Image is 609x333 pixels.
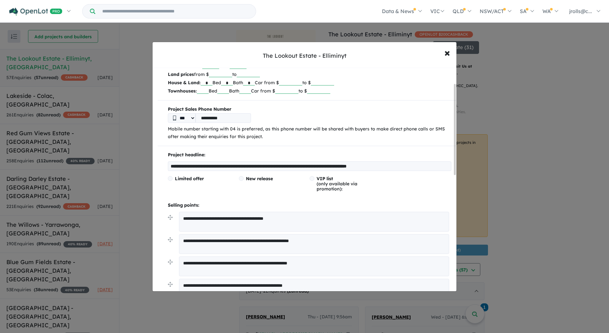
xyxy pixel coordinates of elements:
[168,87,451,95] p: Bed Bath Car from $ to $
[263,52,347,60] div: The Lookout Estate - Elliminyt
[569,8,592,14] span: jrolls@c...
[168,88,197,94] b: Townhouses:
[168,71,194,77] b: Land prices
[168,260,173,264] img: drag.svg
[168,106,451,113] b: Project Sales Phone Number
[9,8,62,16] img: Openlot PRO Logo White
[168,151,451,159] p: Project headline:
[317,176,333,181] span: VIP list
[173,115,176,121] img: Phone icon
[175,176,204,181] span: Limited offer
[246,176,273,181] span: New release
[168,282,173,287] img: drag.svg
[168,202,451,209] p: Selling points:
[168,215,173,220] img: drag.svg
[168,237,173,242] img: drag.svg
[444,46,450,59] span: ×
[317,176,357,192] span: (only available via promotion):
[168,78,451,87] p: Bed Bath Car from $ to $
[168,80,201,85] b: House & Land:
[168,125,451,141] p: Mobile number starting with 04 is preferred, as this phone number will be shared with buyers to m...
[97,4,254,18] input: Try estate name, suburb, builder or developer
[168,70,451,78] p: from $ to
